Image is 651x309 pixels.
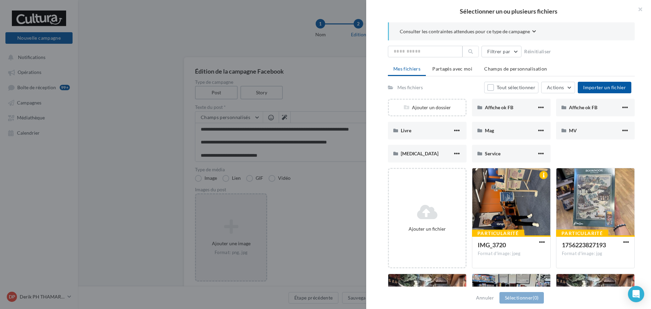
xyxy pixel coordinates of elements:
[499,292,544,304] button: Sélectionner(0)
[472,230,524,237] div: Particularité
[377,8,640,14] h2: Sélectionner un ou plusieurs fichiers
[533,295,538,301] span: (0)
[556,230,608,237] div: Particularité
[547,84,564,90] span: Actions
[485,128,494,133] span: Mag
[628,286,644,302] div: Open Intercom Messenger
[484,66,547,72] span: Champs de personnalisation
[562,241,606,249] span: 1756223827193
[541,82,575,93] button: Actions
[578,82,631,93] button: Importer un fichier
[432,66,472,72] span: Partagés avec moi
[481,46,521,57] button: Filtrer par
[478,241,506,249] span: IMG_3720
[521,47,554,56] button: Réinitialiser
[562,251,629,257] div: Format d'image: jpg
[401,128,411,133] span: Livre
[484,82,538,93] button: Tout sélectionner
[583,84,626,90] span: Importer un fichier
[392,226,463,232] div: Ajouter un fichier
[569,104,597,110] span: Affiche ok FB
[393,66,420,72] span: Mes fichiers
[400,28,536,36] button: Consulter les contraintes attendues pour ce type de campagne
[389,104,466,111] div: Ajouter un dossier
[478,251,545,257] div: Format d'image: jpeg
[485,151,500,156] span: Service
[485,104,513,110] span: Affiche ok FB
[569,128,577,133] span: MV
[473,294,497,302] button: Annuler
[400,28,530,35] span: Consulter les contraintes attendues pour ce type de campagne
[401,151,438,156] span: [MEDICAL_DATA]
[397,84,423,91] div: Mes fichiers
